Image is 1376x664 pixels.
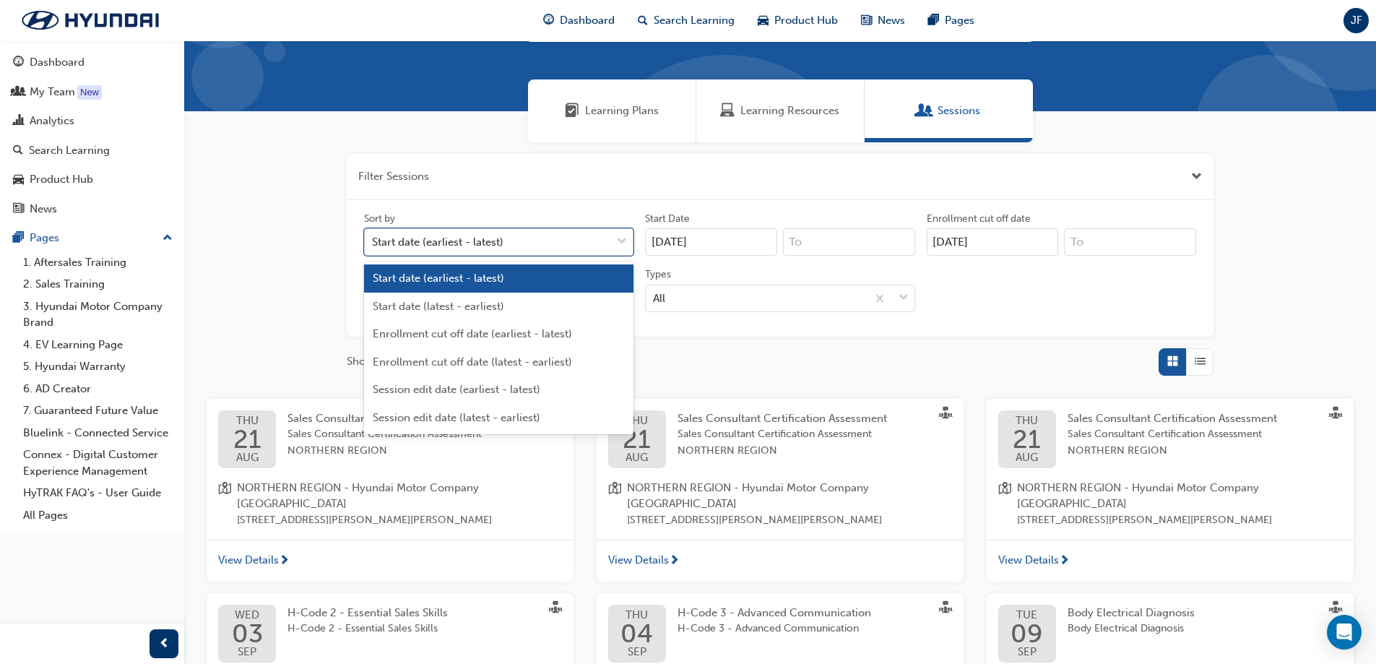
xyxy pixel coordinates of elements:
a: SessionsSessions [865,79,1033,142]
span: 21 [1013,426,1041,452]
span: sessionType_FACE_TO_FACE-icon [939,601,952,617]
a: View Details [207,540,574,582]
span: THU [1013,415,1041,426]
a: pages-iconPages [917,6,986,35]
a: THU21AUGSales Consultant Certification AssessmentSales Consultant Certification Assessment NORTHE... [608,410,952,468]
span: Dashboard [560,12,615,29]
span: Showing 38 results [347,353,442,370]
span: [STREET_ADDRESS][PERSON_NAME][PERSON_NAME] [627,512,952,529]
a: Learning ResourcesLearning Resources [696,79,865,142]
input: To [783,228,915,256]
span: Enrollment cut off date (latest - earliest) [373,355,572,368]
div: Pages [30,230,59,246]
a: search-iconSearch Learning [626,6,746,35]
span: Product Hub [774,12,838,29]
a: HyTRAK FAQ's - User Guide [17,482,178,504]
span: Sales Consultant Certification Assessment [287,412,497,425]
div: Types [645,267,671,282]
div: My Team [30,84,75,100]
span: AUG [233,452,261,463]
a: 3. Hyundai Motor Company Brand [17,296,178,334]
span: sessionType_FACE_TO_FACE-icon [1329,407,1342,423]
a: car-iconProduct Hub [746,6,849,35]
span: H-Code 2 - Essential Sales Skills [287,606,448,619]
span: Sessions [938,103,980,119]
span: search-icon [13,145,23,158]
div: Open Intercom Messenger [1327,615,1362,650]
span: WED [232,610,263,621]
span: Start date (earliest - latest) [373,272,504,285]
a: 4. EV Learning Page [17,334,178,356]
span: NORTHERN REGION - Hyundai Motor Company [GEOGRAPHIC_DATA] [237,480,562,512]
button: Pages [6,225,178,251]
span: SEP [1011,647,1043,657]
span: THU [623,415,651,426]
span: next-icon [669,555,680,568]
a: All Pages [17,504,178,527]
span: H-Code 2 - Essential Sales Skills [287,621,448,637]
span: Sales Consultant Certification Assessment [678,412,887,425]
span: guage-icon [543,12,554,30]
span: Start date (latest - earliest) [373,300,504,313]
a: News [6,196,178,223]
a: Bluelink - Connected Service [17,422,178,444]
span: car-icon [758,12,769,30]
span: Pages [945,12,974,29]
button: THU21AUGSales Consultant Certification AssessmentSales Consultant Certification Assessment NORTHE... [207,399,574,582]
span: [STREET_ADDRESS][PERSON_NAME][PERSON_NAME] [1017,512,1342,529]
span: Learning Plans [585,103,659,119]
span: sessionType_FACE_TO_FACE-icon [549,601,562,617]
span: next-icon [279,555,290,568]
div: Start Date [645,212,690,226]
span: JF [1351,12,1362,29]
button: JF [1343,8,1369,33]
span: guage-icon [13,56,24,69]
span: NORTHERN REGION - Hyundai Motor Company [GEOGRAPHIC_DATA] [627,480,952,512]
a: 1. Aftersales Training [17,251,178,274]
a: guage-iconDashboard [532,6,626,35]
span: sessionType_FACE_TO_FACE-icon [939,407,952,423]
button: Close the filter [1191,168,1202,185]
span: Session edit date (earliest - latest) [373,383,540,396]
a: Connex - Digital Customer Experience Management [17,444,178,482]
div: Tooltip anchor [77,85,102,100]
a: location-iconNORTHERN REGION - Hyundai Motor Company [GEOGRAPHIC_DATA][STREET_ADDRESS][PERSON_NAM... [998,480,1342,529]
span: AUG [623,452,651,463]
a: THU04SEPH-Code 3 - Advanced CommunicationH-Code 3 - Advanced Communication [608,605,952,663]
span: chart-icon [13,115,24,128]
button: DashboardMy TeamAnalyticsSearch LearningProduct HubNews [6,46,178,225]
button: THU21AUGSales Consultant Certification AssessmentSales Consultant Certification Assessment NORTHE... [597,399,964,582]
a: Dashboard [6,49,178,76]
span: Body Electrical Diagnosis [1068,606,1195,619]
a: THU21AUGSales Consultant Certification AssessmentSales Consultant Certification Assessment NORTHE... [998,410,1342,468]
span: pages-icon [13,232,24,245]
a: THU21AUGSales Consultant Certification AssessmentSales Consultant Certification Assessment NORTHE... [218,410,562,468]
span: TUE [1011,610,1043,621]
a: Analytics [6,108,178,134]
span: [STREET_ADDRESS][PERSON_NAME][PERSON_NAME] [237,512,562,529]
span: THU [620,610,653,621]
div: Search Learning [29,142,110,159]
input: Enrollment cut off date [927,228,1059,256]
span: THU [233,415,261,426]
span: news-icon [861,12,872,30]
span: 21 [233,426,261,452]
span: View Details [218,552,279,569]
span: Learning Resources [740,103,839,119]
span: View Details [608,552,669,569]
div: Start date (earliest - latest) [372,234,503,251]
span: 09 [1011,621,1043,647]
span: location-icon [998,480,1011,529]
span: H-Code 3 - Advanced Communication [678,621,871,637]
span: search-icon [638,12,648,30]
span: Grid [1167,353,1178,370]
a: location-iconNORTHERN REGION - Hyundai Motor Company [GEOGRAPHIC_DATA][STREET_ADDRESS][PERSON_NAM... [608,480,952,529]
input: Start Date [645,228,777,256]
span: Learning Resources [720,103,735,119]
div: Analytics [30,113,74,129]
span: down-icon [899,289,909,308]
span: 03 [232,621,263,647]
span: SEP [620,647,653,657]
